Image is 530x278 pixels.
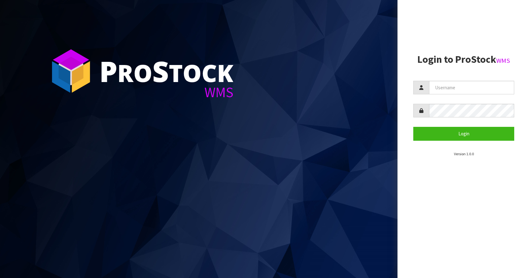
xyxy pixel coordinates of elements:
h2: Login to ProStock [413,54,514,65]
span: P [99,52,117,90]
input: Username [429,81,514,94]
div: ro tock [99,57,233,85]
small: Version 1.0.0 [454,151,474,156]
small: WMS [496,56,510,65]
div: WMS [99,85,233,99]
img: ProStock Cube [47,47,95,95]
button: Login [413,127,514,140]
span: S [152,52,169,90]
